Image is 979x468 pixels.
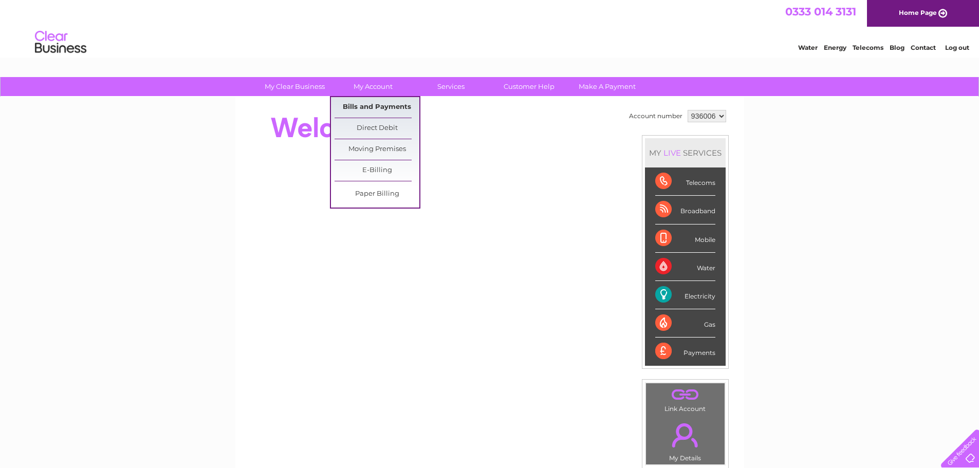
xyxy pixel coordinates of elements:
[335,97,419,118] a: Bills and Payments
[655,167,715,196] div: Telecoms
[649,386,722,404] a: .
[645,415,725,465] td: My Details
[247,6,733,50] div: Clear Business is a trading name of Verastar Limited (registered in [GEOGRAPHIC_DATA] No. 3667643...
[798,44,818,51] a: Water
[655,281,715,309] div: Electricity
[911,44,936,51] a: Contact
[252,77,337,96] a: My Clear Business
[487,77,571,96] a: Customer Help
[655,224,715,253] div: Mobile
[645,383,725,415] td: Link Account
[335,118,419,139] a: Direct Debit
[335,139,419,160] a: Moving Premises
[335,184,419,204] a: Paper Billing
[655,253,715,281] div: Water
[565,77,650,96] a: Make A Payment
[661,148,683,158] div: LIVE
[853,44,883,51] a: Telecoms
[655,309,715,338] div: Gas
[890,44,904,51] a: Blog
[655,338,715,365] div: Payments
[785,5,856,18] a: 0333 014 3131
[335,160,419,181] a: E-Billing
[824,44,846,51] a: Energy
[945,44,969,51] a: Log out
[649,417,722,453] a: .
[409,77,493,96] a: Services
[655,196,715,224] div: Broadband
[330,77,415,96] a: My Account
[626,107,685,125] td: Account number
[34,27,87,58] img: logo.png
[645,138,726,167] div: MY SERVICES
